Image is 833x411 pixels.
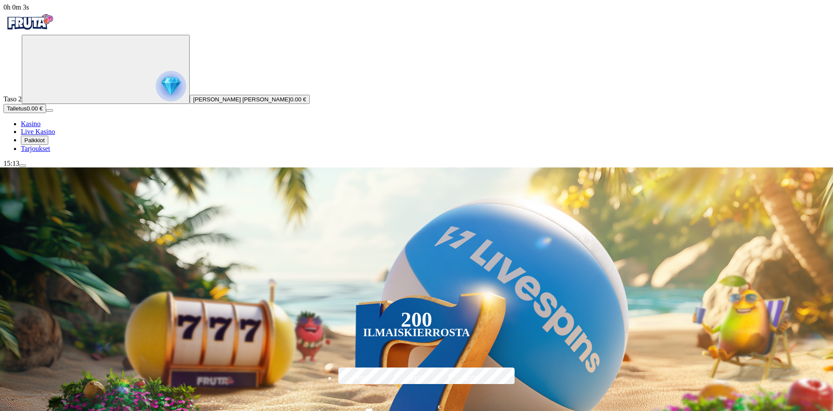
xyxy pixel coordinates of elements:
[21,120,40,127] span: Kasino
[401,314,432,325] div: 200
[24,137,45,144] span: Palkkiot
[21,128,55,135] span: Live Kasino
[3,27,56,34] a: Fruta
[190,95,310,104] button: [PERSON_NAME] [PERSON_NAME]0.00 €
[21,145,50,152] span: Tarjoukset
[446,366,497,391] label: €250
[21,145,50,152] a: gift-inverted iconTarjoukset
[21,128,55,135] a: poker-chip iconLive Kasino
[7,105,27,112] span: Talletus
[21,120,40,127] a: diamond iconKasino
[391,366,442,391] label: €150
[3,95,22,103] span: Taso 2
[3,160,19,167] span: 15:13
[193,96,290,103] span: [PERSON_NAME] [PERSON_NAME]
[3,104,46,113] button: Talletusplus icon0.00 €
[19,164,26,167] button: menu
[27,105,43,112] span: 0.00 €
[46,109,53,112] button: menu
[21,136,48,145] button: reward iconPalkkiot
[290,96,306,103] span: 0.00 €
[3,11,56,33] img: Fruta
[3,11,830,153] nav: Primary
[363,327,470,338] div: Ilmaiskierrosta
[156,71,186,101] img: reward progress
[22,35,190,104] button: reward progress
[336,366,387,391] label: €50
[3,3,29,11] span: user session time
